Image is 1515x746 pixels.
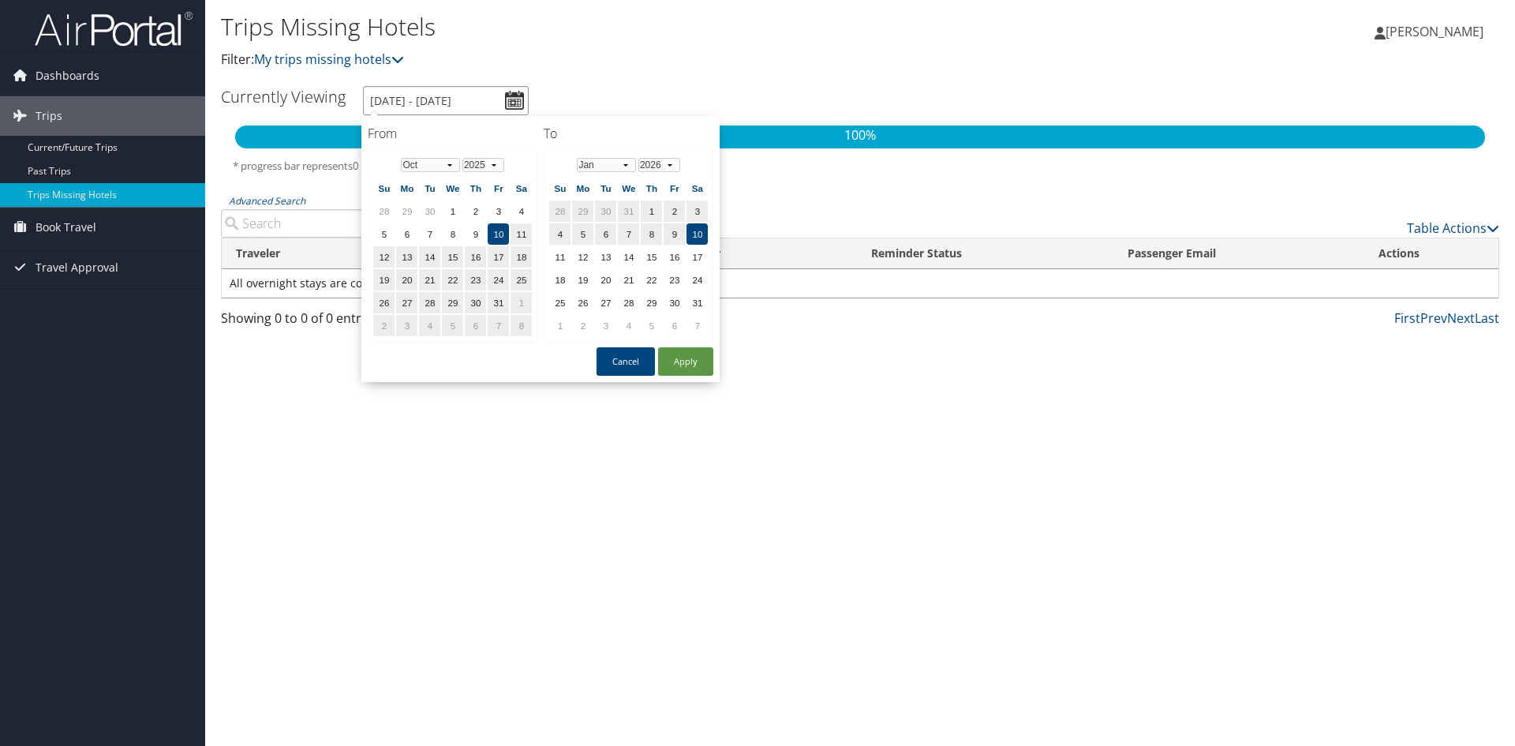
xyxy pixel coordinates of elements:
[419,223,440,245] td: 7
[373,246,395,268] td: 12
[664,201,685,222] td: 2
[641,178,662,199] th: Th
[488,178,509,199] th: Fr
[373,269,395,291] td: 19
[1386,23,1483,40] span: [PERSON_NAME]
[658,347,713,376] button: Apply
[368,125,537,142] h4: From
[618,223,639,245] td: 7
[572,201,593,222] td: 29
[549,269,570,291] td: 18
[419,201,440,222] td: 30
[396,315,417,336] td: 3
[857,238,1113,269] th: Reminder Status
[641,292,662,313] td: 29
[465,223,486,245] td: 9
[664,246,685,268] td: 16
[373,315,395,336] td: 2
[221,86,346,107] h3: Currently Viewing
[572,223,593,245] td: 5
[488,315,509,336] td: 7
[544,125,713,142] h4: To
[595,269,616,291] td: 20
[1475,309,1499,327] a: Last
[595,223,616,245] td: 6
[549,223,570,245] td: 4
[36,56,99,96] span: Dashboards
[686,292,708,313] td: 31
[353,159,398,173] span: 0 out of 0
[442,315,463,336] td: 5
[572,292,593,313] td: 26
[664,178,685,199] th: Fr
[641,246,662,268] td: 15
[1407,219,1499,237] a: Table Actions
[549,315,570,336] td: 1
[572,269,593,291] td: 19
[442,246,463,268] td: 15
[549,292,570,313] td: 25
[597,347,655,376] button: Cancel
[595,201,616,222] td: 30
[686,178,708,199] th: Sa
[618,201,639,222] td: 31
[488,223,509,245] td: 10
[36,248,118,287] span: Travel Approval
[235,126,1485,146] p: 100%
[442,269,463,291] td: 22
[419,292,440,313] td: 28
[221,10,1073,43] h1: Trips Missing Hotels
[1447,309,1475,327] a: Next
[419,315,440,336] td: 4
[511,315,532,336] td: 8
[627,238,858,269] th: Next reminder
[664,223,685,245] td: 9
[618,178,639,199] th: We
[465,315,486,336] td: 6
[488,246,509,268] td: 17
[373,201,395,222] td: 28
[465,201,486,222] td: 2
[595,292,616,313] td: 27
[511,269,532,291] td: 25
[36,208,96,247] span: Book Travel
[572,178,593,199] th: Mo
[664,315,685,336] td: 6
[618,315,639,336] td: 4
[618,269,639,291] td: 21
[511,201,532,222] td: 4
[511,178,532,199] th: Sa
[396,201,417,222] td: 29
[254,51,404,68] a: My trips missing hotels
[595,246,616,268] td: 13
[222,238,367,269] th: Traveler: activate to sort column ascending
[686,269,708,291] td: 24
[442,201,463,222] td: 1
[442,292,463,313] td: 29
[465,269,486,291] td: 23
[222,269,1498,298] td: All overnight stays are covered.
[572,246,593,268] td: 12
[465,246,486,268] td: 16
[686,246,708,268] td: 17
[396,292,417,313] td: 27
[373,178,395,199] th: Su
[488,292,509,313] td: 31
[549,178,570,199] th: Su
[664,269,685,291] td: 23
[396,223,417,245] td: 6
[419,246,440,268] td: 14
[363,86,529,115] input: [DATE] - [DATE]
[396,269,417,291] td: 20
[549,246,570,268] td: 11
[442,223,463,245] td: 8
[618,246,639,268] td: 14
[664,292,685,313] td: 30
[419,178,440,199] th: Tu
[373,292,395,313] td: 26
[1375,8,1499,55] a: [PERSON_NAME]
[221,309,523,336] div: Showing 0 to 0 of 0 entries
[36,96,62,136] span: Trips
[396,246,417,268] td: 13
[618,292,639,313] td: 28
